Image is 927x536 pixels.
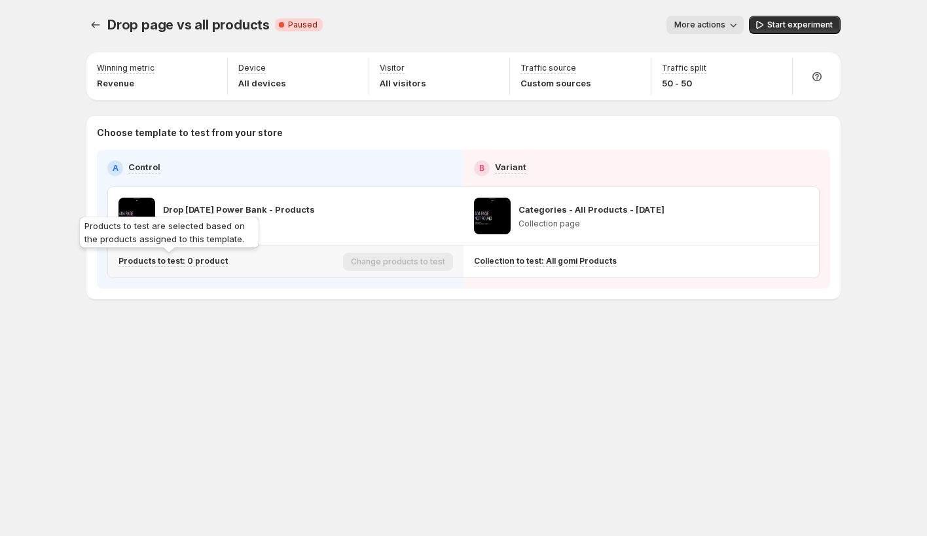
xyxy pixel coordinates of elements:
p: Variant [495,160,526,173]
h2: B [479,163,484,173]
button: More actions [666,16,744,34]
p: Revenue [97,77,154,90]
p: All visitors [380,77,426,90]
p: Device [238,63,266,73]
p: All devices [238,77,286,90]
span: Drop page vs all products [107,17,270,33]
button: Start experiment [749,16,841,34]
p: Collection to test: All gomi Products [474,256,617,266]
p: Products to test: 0 product [118,256,228,266]
p: Choose template to test from your store [97,126,830,139]
h2: A [113,163,118,173]
p: Traffic split [662,63,706,73]
p: Custom sources [520,77,591,90]
p: Winning metric [97,63,154,73]
span: Paused [288,20,318,30]
img: Drop Feb25 Power Bank - Products [118,198,155,234]
p: Categories - All Products - [DATE] [518,203,664,216]
p: Control [128,160,160,173]
span: More actions [674,20,725,30]
p: Collection page [518,219,664,229]
p: Traffic source [520,63,576,73]
img: Categories - All Products - 11JUL25 [474,198,511,234]
p: 50 - 50 [662,77,706,90]
button: Experiments [86,16,105,34]
p: Drop [DATE] Power Bank - Products [163,203,315,216]
p: Visitor [380,63,405,73]
span: Start experiment [767,20,833,30]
